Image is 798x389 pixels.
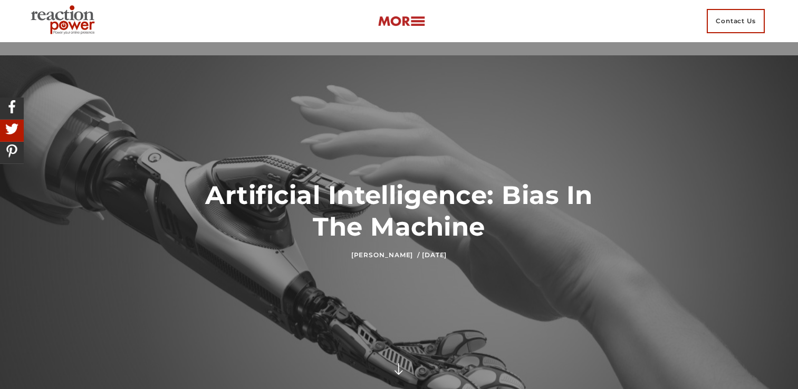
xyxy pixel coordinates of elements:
[3,142,21,160] img: Share On Pinterest
[3,120,21,138] img: Share On Twitter
[378,15,425,27] img: more-btn.png
[422,251,447,259] time: [DATE]
[3,98,21,116] img: Share On Facebook
[178,179,620,242] h1: Artificial Intelligence: Bias In The Machine
[707,9,765,33] span: Contact Us
[351,251,420,259] a: [PERSON_NAME] /
[26,2,103,40] img: Executive Branding | Personal Branding Agency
